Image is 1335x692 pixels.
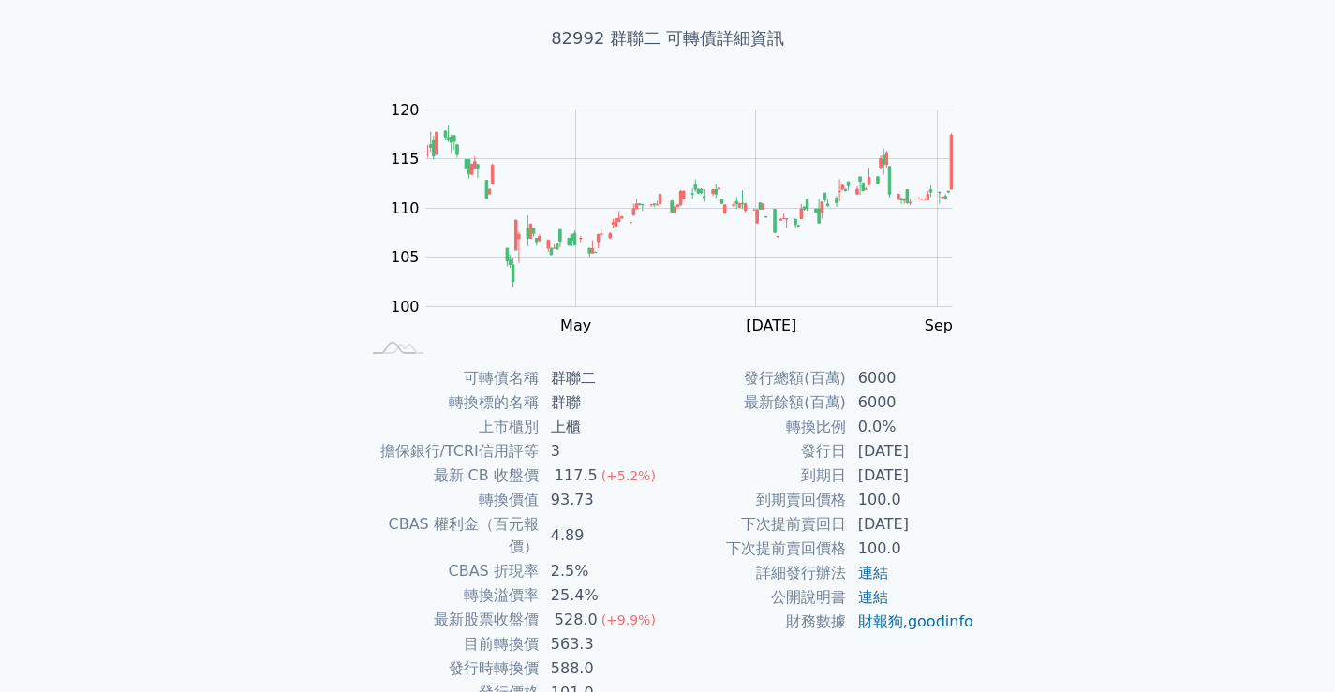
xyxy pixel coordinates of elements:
td: 3 [540,439,668,464]
td: 上市櫃別 [361,415,540,439]
div: 117.5 [551,464,601,487]
td: 詳細發行辦法 [668,561,847,585]
td: 發行時轉換價 [361,656,540,681]
tspan: May [560,317,591,334]
span: (+5.2%) [601,468,656,483]
a: goodinfo [908,612,973,630]
td: 到期賣回價格 [668,488,847,512]
td: 上櫃 [540,415,668,439]
tspan: 110 [391,199,420,217]
td: 轉換價值 [361,488,540,512]
td: 0.0% [847,415,975,439]
a: 財報狗 [858,612,903,630]
a: 連結 [858,588,888,606]
td: 最新股票收盤價 [361,608,540,632]
td: 轉換溢價率 [361,583,540,608]
td: 100.0 [847,537,975,561]
tspan: 115 [391,150,420,168]
td: 財務數據 [668,610,847,634]
td: 6000 [847,390,975,415]
tspan: 105 [391,248,420,266]
td: [DATE] [847,512,975,537]
td: 公開說明書 [668,585,847,610]
td: 25.4% [540,583,668,608]
td: 588.0 [540,656,668,681]
td: 2.5% [540,559,668,583]
a: 連結 [858,564,888,582]
g: Chart [381,101,981,334]
tspan: [DATE] [746,317,796,334]
td: 到期日 [668,464,847,488]
td: 93.73 [540,488,668,512]
td: CBAS 權利金（百元報價） [361,512,540,559]
td: 可轉債名稱 [361,366,540,390]
tspan: Sep [925,317,953,334]
span: (+9.9%) [601,612,656,627]
td: [DATE] [847,464,975,488]
td: 4.89 [540,512,668,559]
tspan: 120 [391,101,420,119]
td: 563.3 [540,632,668,656]
div: 528.0 [551,609,601,631]
td: 發行日 [668,439,847,464]
td: 擔保銀行/TCRI信用評等 [361,439,540,464]
td: 最新餘額(百萬) [668,390,847,415]
td: CBAS 折現率 [361,559,540,583]
td: , [847,610,975,634]
tspan: 100 [391,298,420,316]
td: 群聯二 [540,366,668,390]
td: 6000 [847,366,975,390]
td: 轉換比例 [668,415,847,439]
td: 100.0 [847,488,975,512]
td: 最新 CB 收盤價 [361,464,540,488]
td: 下次提前賣回價格 [668,537,847,561]
td: 下次提前賣回日 [668,512,847,537]
td: 轉換標的名稱 [361,390,540,415]
h1: 82992 群聯二 可轉債詳細資訊 [338,25,998,52]
td: 目前轉換價 [361,632,540,656]
td: 發行總額(百萬) [668,366,847,390]
td: [DATE] [847,439,975,464]
td: 群聯 [540,390,668,415]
